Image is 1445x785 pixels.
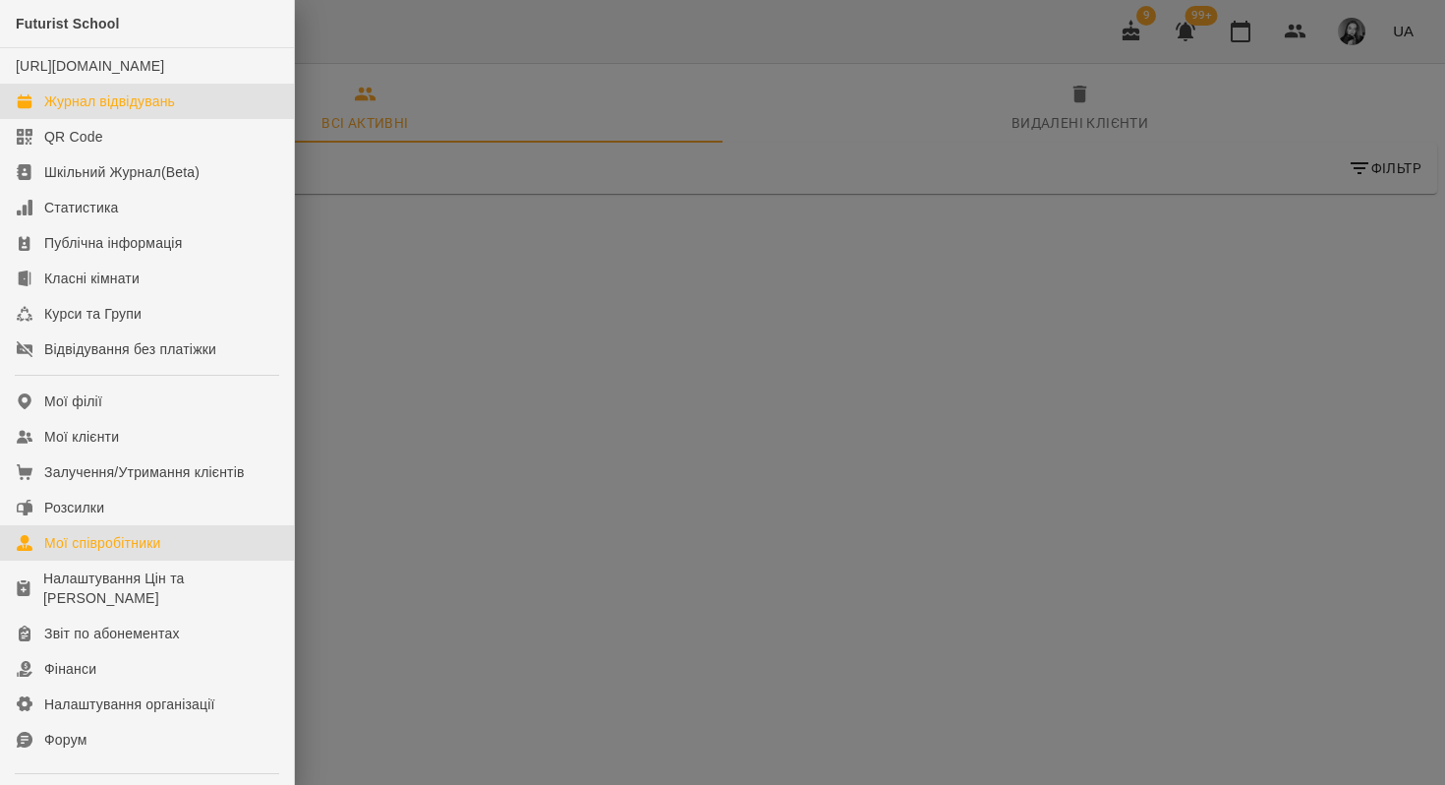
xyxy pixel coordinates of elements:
span: Futurist School [16,16,120,31]
div: Залучення/Утримання клієнтів [44,462,245,482]
div: Журнал відвідувань [44,91,175,111]
div: Звіт по абонементах [44,624,180,643]
div: Відвідування без платіжки [44,339,216,359]
div: Мої філії [44,392,102,411]
div: Шкільний Журнал(Beta) [44,162,200,182]
div: Налаштування організації [44,694,215,714]
div: Розсилки [44,498,104,517]
div: Класні кімнати [44,269,140,288]
div: QR Code [44,127,103,147]
div: Мої співробітники [44,533,161,553]
div: Мої клієнти [44,427,119,447]
div: Фінанси [44,659,96,679]
div: Форум [44,730,87,750]
div: Статистика [44,198,119,217]
div: Публічна інформація [44,233,182,253]
a: [URL][DOMAIN_NAME] [16,58,164,74]
div: Налаштування Цін та [PERSON_NAME] [43,569,278,608]
div: Курси та Групи [44,304,142,324]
